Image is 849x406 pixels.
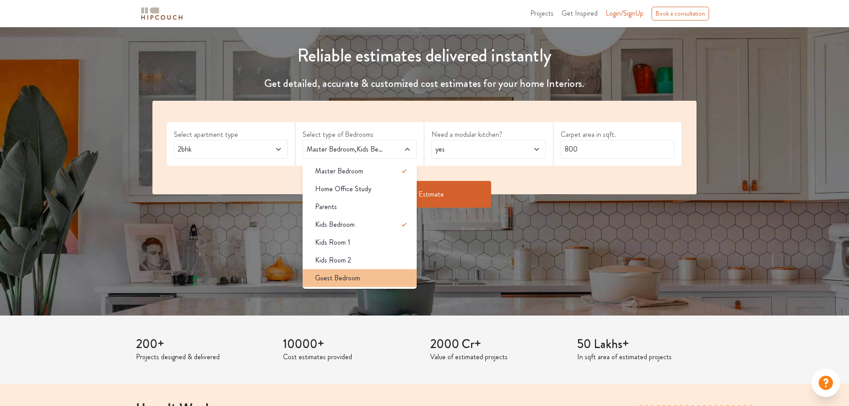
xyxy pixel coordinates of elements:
[530,8,554,18] span: Projects
[305,144,385,155] span: Master Bedroom,Kids Bedroom
[606,8,644,18] span: Login/SignUp
[139,6,184,21] img: logo-horizontal.svg
[652,7,709,21] div: Book a consultation
[430,337,566,352] h3: 2000 Cr+
[315,184,371,194] span: Home Office Study
[434,144,513,155] span: yes
[315,166,363,176] span: Master Bedroom
[147,77,702,90] h4: Get detailed, accurate & customized cost estimates for your home Interiors.
[174,129,288,140] label: Select apartment type
[136,337,272,352] h3: 200+
[430,352,566,362] p: Value of estimated projects
[561,140,675,159] input: Enter area sqft
[431,129,545,140] label: Need a modular kitchen?
[283,352,419,362] p: Cost estimates provided
[561,129,675,140] label: Carpet area in sqft.
[315,237,350,248] span: Kids Room 1
[147,45,702,66] h1: Reliable estimates delivered instantly
[303,129,417,140] label: Select type of Bedrooms
[315,201,337,212] span: Parents
[357,181,491,208] button: Get Estimate
[315,273,360,283] span: Guest Bedroom
[577,352,714,362] p: In sqft area of estimated projects
[283,337,419,352] h3: 10000+
[562,8,598,18] span: Get Inspired
[176,144,256,155] span: 2bhk
[136,352,272,362] p: Projects designed & delivered
[315,255,351,266] span: Kids Room 2
[139,4,184,24] span: logo-horizontal.svg
[577,337,714,352] h3: 50 Lakhs+
[315,219,355,230] span: Kids Bedroom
